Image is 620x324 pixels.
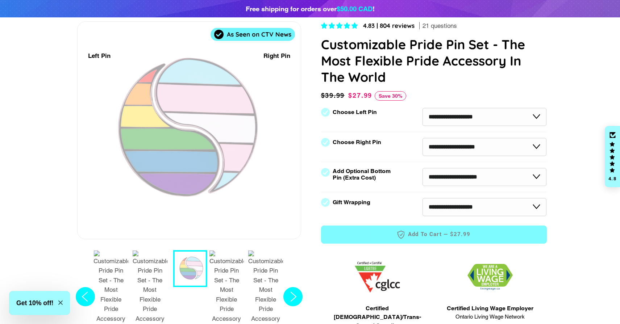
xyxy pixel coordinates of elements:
[348,92,372,99] span: $27.99
[173,250,207,287] button: 1 / 7
[321,36,547,85] h1: Customizable Pride Pin Set - The Most Flexible Pride Accessory In The World
[263,51,290,61] div: Right Pin
[608,176,617,181] div: 4.8
[246,4,375,14] div: Free shipping for orders over !
[447,313,533,321] span: Ontario Living Wage Network
[78,22,301,239] div: 1 / 7
[321,226,547,244] button: Add to Cart —$27.99
[467,264,513,290] img: 1706832627.png
[332,230,536,239] span: Add to Cart —
[447,304,533,313] span: Certified Living Wage Employer
[355,262,400,293] img: 1705457225.png
[337,5,373,13] span: $50.00 CAD
[321,92,345,99] span: $39.99
[423,22,457,30] span: 21 questions
[450,231,471,237] span: $27.99
[375,91,406,101] span: Save 30%
[363,22,415,29] span: 4.83 | 804 reviews
[333,199,370,206] label: Gift Wrapping
[605,126,620,188] div: Click to open Judge.me floating reviews tab
[321,22,359,29] span: 4.83 stars
[333,109,377,115] label: Choose Left Pin
[333,168,394,181] label: Add Optional Bottom Pin (Extra Cost)
[333,139,381,146] label: Choose Right Pin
